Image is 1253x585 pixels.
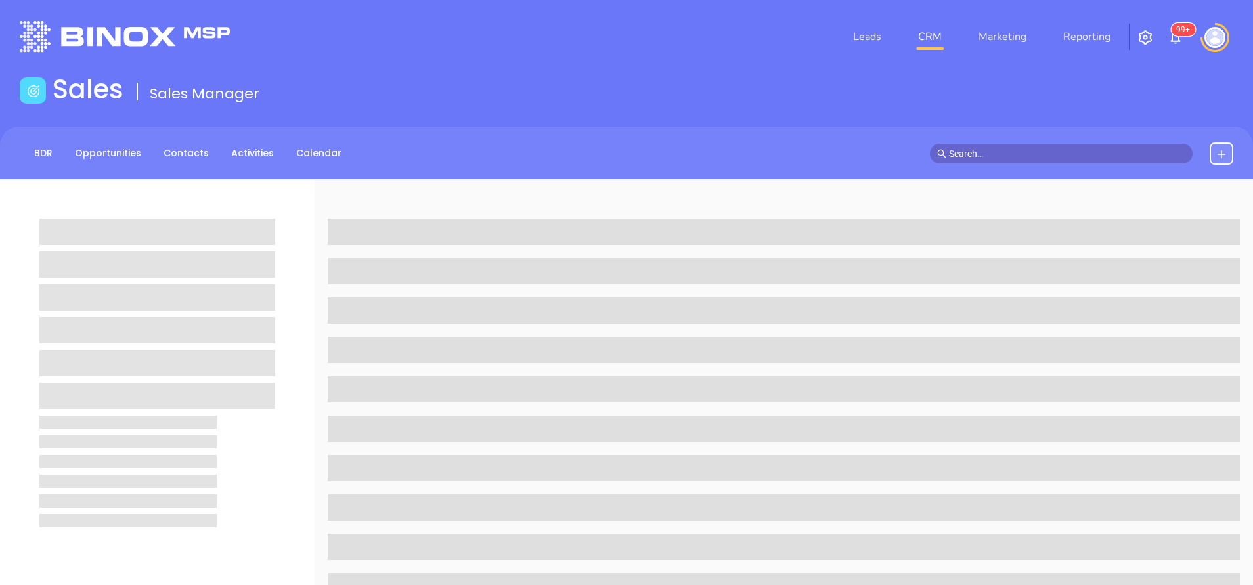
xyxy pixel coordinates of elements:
[1058,24,1116,50] a: Reporting
[53,74,123,105] h1: Sales
[26,142,60,164] a: BDR
[848,24,887,50] a: Leads
[949,146,1185,161] input: Search…
[1168,30,1183,45] img: iconNotification
[1171,23,1195,36] sup: 100
[913,24,947,50] a: CRM
[67,142,149,164] a: Opportunities
[1204,27,1225,48] img: user
[288,142,349,164] a: Calendar
[223,142,282,164] a: Activities
[20,21,230,52] img: logo
[150,83,259,104] span: Sales Manager
[1137,30,1153,45] img: iconSetting
[156,142,217,164] a: Contacts
[973,24,1032,50] a: Marketing
[937,149,946,158] span: search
